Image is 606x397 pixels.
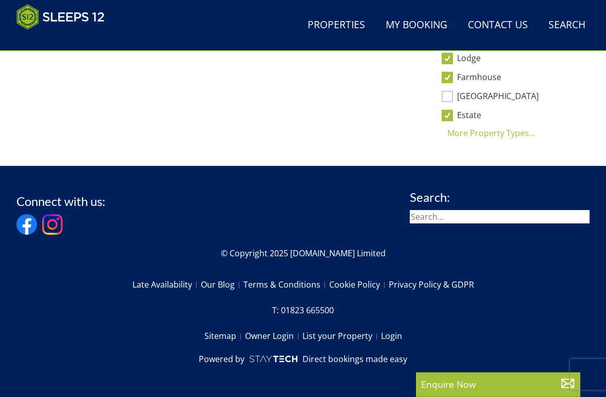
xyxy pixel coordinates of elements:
h3: Connect with us: [16,195,105,208]
a: Properties [304,14,369,37]
a: Powered byDirect bookings made easy [199,353,407,365]
a: Search [544,14,590,37]
a: List your Property [302,327,381,345]
img: Facebook [16,214,37,235]
label: Estate [457,110,581,122]
div: More Property Types... [433,127,581,139]
label: Farmhouse [457,72,581,84]
a: T: 01823 665500 [272,301,334,319]
a: Login [381,327,402,345]
p: © Copyright 2025 [DOMAIN_NAME] Limited [16,247,590,259]
img: scrumpy.png [249,353,298,365]
p: Enquire Now [421,377,575,391]
a: Privacy Policy & GDPR [389,276,474,293]
label: [GEOGRAPHIC_DATA] [457,91,581,103]
iframe: Customer reviews powered by Trustpilot [11,36,119,45]
label: Lodge [457,53,581,65]
a: Sitemap [204,327,245,345]
a: Late Availability [132,276,201,293]
a: My Booking [382,14,451,37]
a: Terms & Conditions [243,276,329,293]
a: Our Blog [201,276,243,293]
img: Instagram [42,214,63,235]
h3: Search: [410,191,590,204]
img: Sleeps 12 [16,4,105,30]
a: Cookie Policy [329,276,389,293]
a: Contact Us [464,14,532,37]
a: Owner Login [245,327,302,345]
input: Search... [410,210,590,223]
